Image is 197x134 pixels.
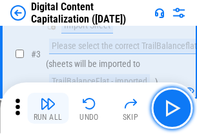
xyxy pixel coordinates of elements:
[123,113,139,121] div: Skip
[81,96,97,111] img: Undo
[27,93,68,124] button: Run All
[31,49,41,59] span: # 3
[61,18,113,33] div: Import Sheet
[161,98,182,119] img: Main button
[40,96,56,111] img: Run All
[34,113,63,121] div: Run All
[171,5,187,21] img: Settings menu
[68,93,110,124] button: Undo
[31,1,149,25] div: Digital Content Capitalization ([DATE])
[154,8,165,18] img: Support
[79,113,99,121] div: Undo
[123,96,138,111] img: Skip
[110,93,151,124] button: Skip
[10,5,26,21] img: Back
[49,74,150,90] div: TrailBalanceFlat - imported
